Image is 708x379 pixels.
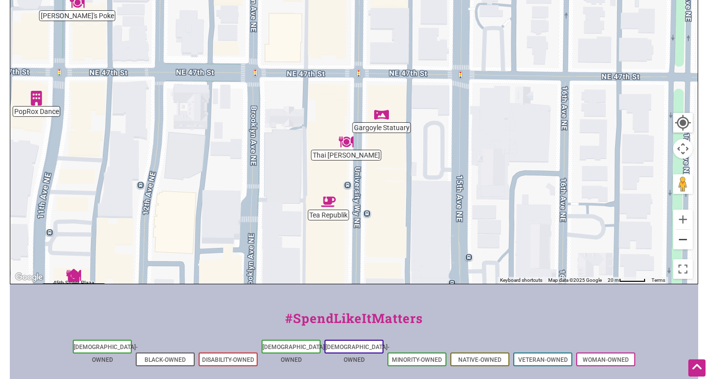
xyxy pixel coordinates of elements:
div: Angkor Wok [66,268,81,283]
button: Zoom out [673,230,693,249]
span: Map data ©2025 Google [548,277,602,283]
div: Gargoyle Statuary [374,107,389,122]
a: [DEMOGRAPHIC_DATA]-Owned [325,344,389,363]
a: Woman-Owned [583,356,629,363]
img: Google [13,271,45,284]
a: Terms (opens in new tab) [651,277,665,283]
button: Map camera controls [673,139,693,159]
div: PopRox Dance [29,91,44,106]
a: Native-Owned [458,356,501,363]
a: Veteran-Owned [518,356,568,363]
button: Your Location [673,113,693,133]
a: [DEMOGRAPHIC_DATA]-Owned [263,344,326,363]
a: Open this area in Google Maps (opens a new window) [13,271,45,284]
button: Zoom in [673,210,693,229]
div: Scroll Back to Top [688,359,706,377]
button: Keyboard shortcuts [500,277,542,284]
a: Black-Owned [145,356,186,363]
div: Tea Republik [321,194,336,209]
button: Toggle fullscreen view [673,259,694,280]
button: Drag Pegman onto the map to open Street View [673,174,693,194]
span: 20 m [608,277,619,283]
div: #SpendLikeItMatters [10,309,698,338]
button: Map Scale: 20 m per 50 pixels [605,277,649,284]
div: Thai Tom [339,135,354,149]
a: Disability-Owned [202,356,254,363]
a: [DEMOGRAPHIC_DATA]-Owned [74,344,138,363]
a: Minority-Owned [392,356,442,363]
